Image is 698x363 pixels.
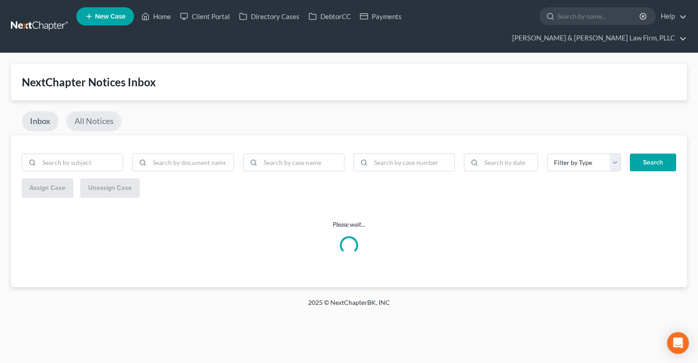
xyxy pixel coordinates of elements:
[630,154,676,172] button: Search
[90,298,608,314] div: 2025 © NextChapterBK, INC
[260,154,344,171] input: Search by case name
[95,13,125,20] span: New Case
[66,111,122,131] a: All Notices
[22,111,59,131] a: Inbox
[355,8,406,25] a: Payments
[150,154,233,171] input: Search by document name
[558,8,641,25] input: Search by name...
[667,332,689,354] div: Open Intercom Messenger
[11,220,687,229] p: Please wait...
[175,8,234,25] a: Client Portal
[22,75,676,90] div: NextChapter Notices Inbox
[234,8,304,25] a: Directory Cases
[481,154,538,171] input: Search by date
[371,154,454,171] input: Search by case number
[508,30,687,46] a: [PERSON_NAME] & [PERSON_NAME] Law Firm, PLLC
[304,8,355,25] a: DebtorCC
[656,8,687,25] a: Help
[137,8,175,25] a: Home
[39,154,123,171] input: Search by subject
